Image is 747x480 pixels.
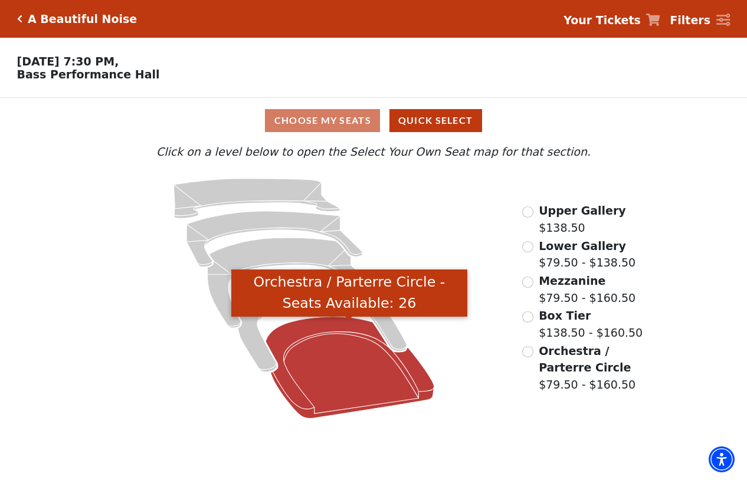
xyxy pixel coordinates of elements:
[539,343,645,393] label: $79.50 - $160.50
[539,309,591,322] span: Box Tier
[563,12,660,29] a: Your Tickets
[539,239,626,252] span: Lower Gallery
[28,12,137,26] h5: A Beautiful Noise
[102,143,646,160] p: Click on a level below to open the Select Your Own Seat map for that section.
[539,204,626,217] span: Upper Gallery
[670,12,730,29] a: Filters
[522,206,533,218] input: Upper Gallery$138.50
[522,346,533,357] input: Orchestra / Parterre Circle$79.50 - $160.50
[539,307,643,341] label: $138.50 - $160.50
[563,14,641,27] strong: Your Tickets
[389,109,482,132] button: Quick Select
[173,179,340,219] path: Upper Gallery - Seats Available: 295
[539,274,605,287] span: Mezzanine
[17,15,22,23] a: Click here to go back to filters
[522,311,533,323] input: Box Tier$138.50 - $160.50
[231,269,467,317] div: Orchestra / Parterre Circle - Seats Available: 26
[522,277,533,288] input: Mezzanine$79.50 - $160.50
[539,202,626,236] label: $138.50
[539,272,635,306] label: $79.50 - $160.50
[539,344,631,374] span: Orchestra / Parterre Circle
[709,446,735,472] div: Accessibility Menu
[539,238,635,271] label: $79.50 - $138.50
[265,317,434,418] path: Orchestra / Parterre Circle - Seats Available: 26
[670,14,710,27] strong: Filters
[522,241,533,252] input: Lower Gallery$79.50 - $138.50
